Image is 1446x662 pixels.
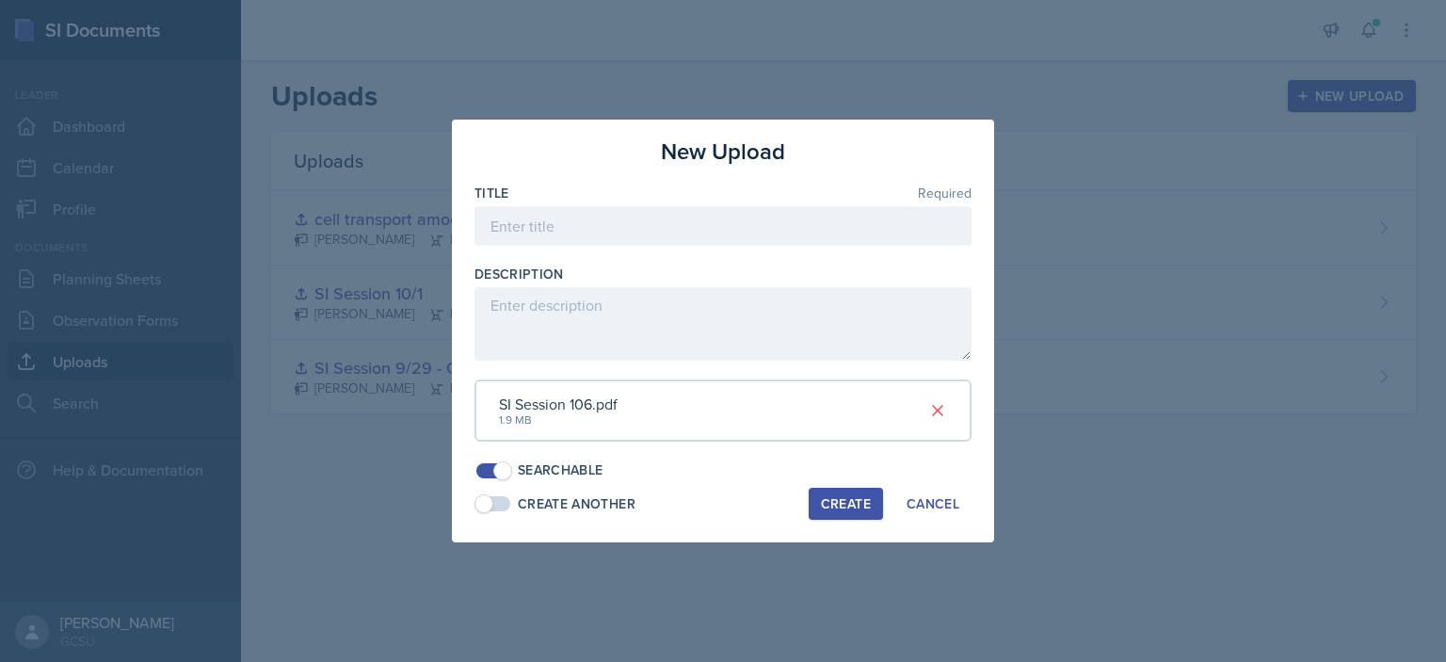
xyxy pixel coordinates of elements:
span: Required [918,186,972,200]
div: Searchable [518,460,603,480]
button: Create [809,488,883,520]
div: Create [821,496,871,511]
div: Create Another [518,494,635,514]
h3: New Upload [661,135,785,169]
label: Description [474,265,564,283]
div: Cancel [907,496,959,511]
input: Enter title [474,206,972,246]
button: Cancel [894,488,972,520]
div: SI Session 106.pdf [499,393,618,415]
label: Title [474,184,509,202]
div: 1.9 MB [499,412,618,428]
